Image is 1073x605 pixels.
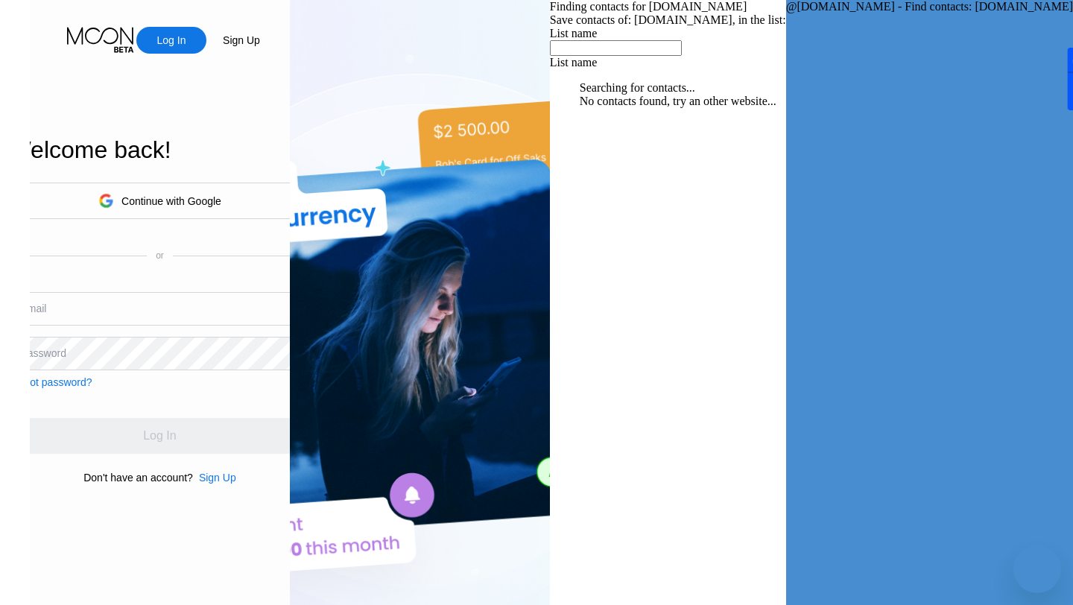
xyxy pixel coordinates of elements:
[1013,545,1061,593] iframe: Button to launch messaging window
[199,472,236,484] div: Sign Up
[8,376,92,388] div: Forgot password?
[156,33,188,48] div: Log In
[550,40,682,56] input: null
[83,472,193,484] div: Don't have an account?
[550,13,786,69] div: Save contacts of: [DOMAIN_NAME], in the list:
[8,183,311,219] div: Continue with Google
[8,136,311,164] div: Welcome back!
[121,195,221,207] div: Continue with Google
[20,347,66,359] div: Password
[136,27,206,54] div: Log In
[156,250,164,261] div: or
[550,27,786,40] div: List name
[20,302,46,314] div: Email
[550,56,786,69] div: List name
[580,81,786,95] div: Searching for contacts...
[206,27,276,54] div: Sign Up
[193,472,236,484] div: Sign Up
[580,95,786,108] div: No contacts found, try an other website...
[221,33,262,48] div: Sign Up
